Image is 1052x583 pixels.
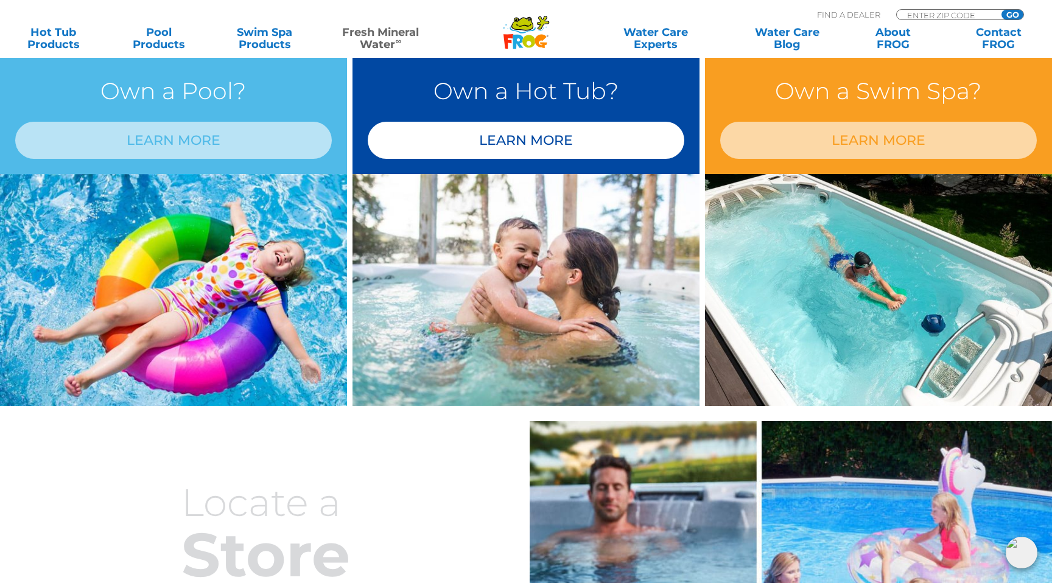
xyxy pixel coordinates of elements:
p: Find A Dealer [817,9,880,20]
img: min-water-img-right [352,174,700,406]
img: min-water-image-3 [705,174,1052,406]
a: Hot TubProducts [12,26,94,51]
a: Swim SpaProducts [223,26,306,51]
sup: ∞ [395,36,401,46]
h3: Own a Pool? [15,73,332,110]
h3: Locate a [157,482,492,523]
a: AboutFROG [852,26,934,51]
input: Zip Code Form [906,10,988,20]
a: Fresh MineralWater∞ [329,26,432,51]
a: LEARN MORE [720,122,1037,159]
a: LEARN MORE [15,122,332,159]
h3: Own a Hot Tub? [368,73,684,110]
a: Water CareBlog [746,26,829,51]
a: LEARN MORE [368,122,684,159]
input: GO [1001,10,1023,19]
a: Water CareExperts [589,26,723,51]
a: ContactFROG [958,26,1040,51]
img: openIcon [1006,537,1037,568]
h3: Own a Swim Spa? [720,73,1037,110]
a: PoolProducts [118,26,200,51]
